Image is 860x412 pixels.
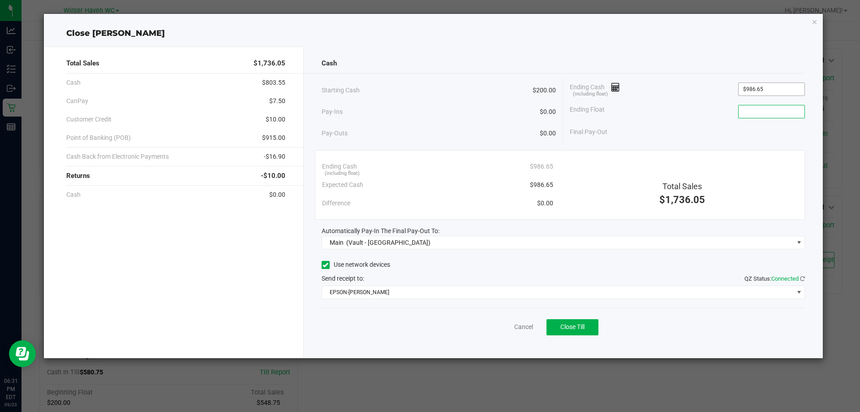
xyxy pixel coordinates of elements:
[540,107,556,117] span: $0.00
[66,58,99,69] span: Total Sales
[254,58,285,69] span: $1,736.05
[322,58,337,69] span: Cash
[66,78,81,87] span: Cash
[66,133,131,143] span: Point of Banking (POB)
[322,286,794,299] span: EPSON-[PERSON_NAME]
[322,107,343,117] span: Pay-Ins
[570,82,620,96] span: Ending Cash
[9,340,36,367] iframe: Resource center
[262,133,285,143] span: $915.00
[659,194,705,205] span: $1,736.05
[66,166,285,186] div: Returns
[530,180,553,190] span: $986.65
[66,152,169,161] span: Cash Back from Electronic Payments
[771,275,799,282] span: Connected
[66,96,88,106] span: CanPay
[322,275,364,282] span: Send receipt to:
[261,171,285,181] span: -$10.00
[330,239,344,246] span: Main
[662,182,702,191] span: Total Sales
[570,127,607,137] span: Final Pay-Out
[573,91,608,98] span: (including float)
[560,323,585,330] span: Close Till
[264,152,285,161] span: -$16.90
[346,239,430,246] span: (Vault - [GEOGRAPHIC_DATA])
[530,162,553,171] span: $986.65
[514,322,533,332] a: Cancel
[322,227,439,234] span: Automatically Pay-In The Final Pay-Out To:
[322,162,357,171] span: Ending Cash
[66,190,81,199] span: Cash
[533,86,556,95] span: $200.00
[537,199,553,208] span: $0.00
[322,129,348,138] span: Pay-Outs
[322,199,350,208] span: Difference
[262,78,285,87] span: $803.55
[322,180,363,190] span: Expected Cash
[266,115,285,124] span: $10.00
[570,105,605,118] span: Ending Float
[322,260,390,269] label: Use network devices
[66,115,112,124] span: Customer Credit
[269,190,285,199] span: $0.00
[546,319,598,335] button: Close Till
[44,27,823,39] div: Close [PERSON_NAME]
[322,86,360,95] span: Starting Cash
[540,129,556,138] span: $0.00
[269,96,285,106] span: $7.50
[325,170,360,178] span: (including float)
[744,275,805,282] span: QZ Status:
